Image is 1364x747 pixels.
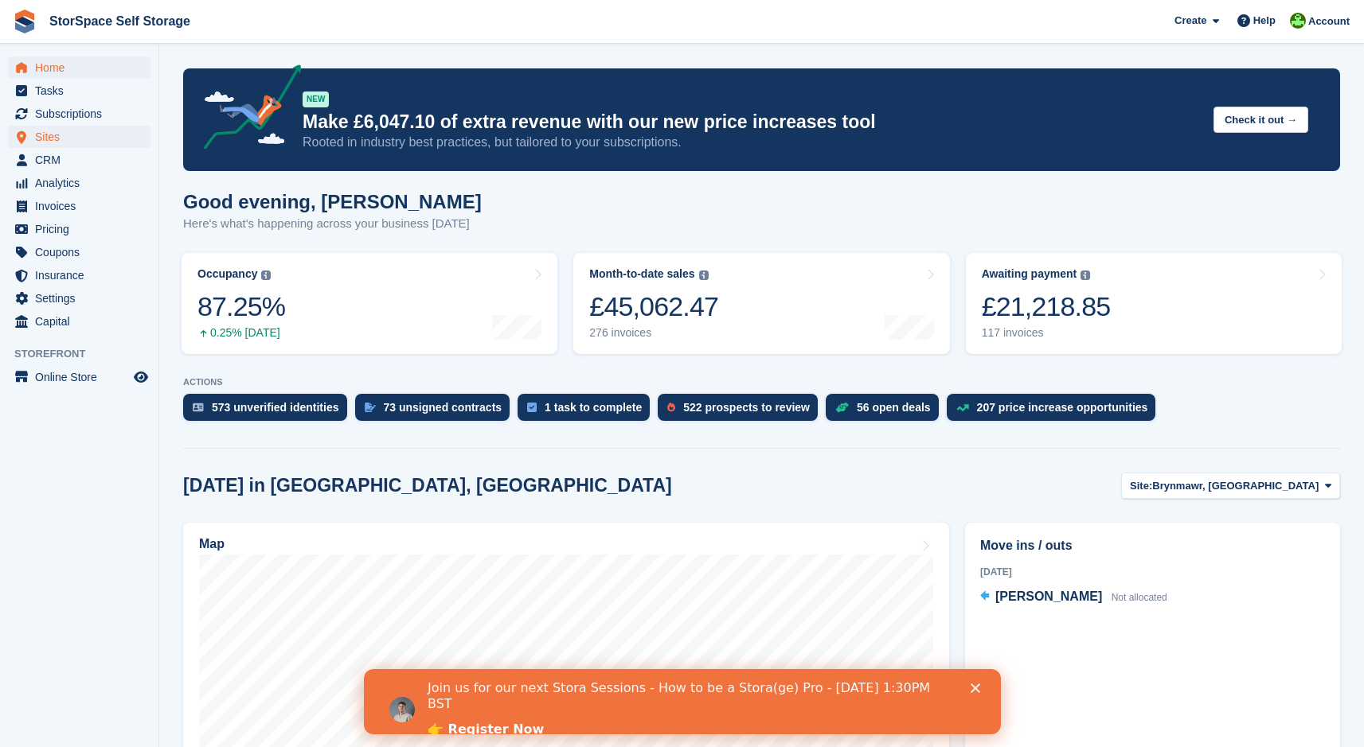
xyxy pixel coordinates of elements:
[35,366,131,388] span: Online Store
[35,172,131,194] span: Analytics
[35,218,131,240] span: Pricing
[35,103,131,125] span: Subscriptions
[14,346,158,362] span: Storefront
[835,402,849,413] img: deal-1b604bf984904fb50ccaf53a9ad4b4a5d6e5aea283cecdc64d6e3604feb123c2.svg
[8,218,150,240] a: menu
[8,264,150,286] a: menu
[355,394,518,429] a: 73 unsigned contracts
[131,368,150,387] a: Preview store
[199,537,225,551] h2: Map
[8,103,150,125] a: menu
[183,475,672,496] h2: [DATE] in [GEOGRAPHIC_DATA], [GEOGRAPHIC_DATA]
[8,126,150,148] a: menu
[857,401,931,414] div: 56 open deals
[64,53,180,70] a: 👉 Register Now
[183,191,482,212] h1: Good evening, [PERSON_NAME]
[589,290,718,323] div: £45,062.47
[43,8,197,34] a: StorSpace Self Storage
[35,241,131,263] span: Coupons
[365,403,376,412] img: contract_signature_icon-13c848040528278c33f63329250d36e43548de30e8caae1d1a13099fd9432cc5.svg
[573,253,949,354] a: Month-to-date sales £45,062.47 276 invoices
[1308,14,1350,29] span: Account
[35,287,131,309] span: Settings
[683,401,810,414] div: 522 prospects to review
[8,241,150,263] a: menu
[980,565,1325,579] div: [DATE]
[35,264,131,286] span: Insurance
[1081,270,1090,280] img: icon-info-grey-7440780725fd019a000dd9b08b2336e03edf1995a4989e88bcd33f0948082b44.svg
[8,149,150,171] a: menu
[183,215,482,233] p: Here's what's happening across your business [DATE]
[303,134,1201,151] p: Rooted in industry best practices, but tailored to your subscriptions.
[982,267,1077,281] div: Awaiting payment
[8,287,150,309] a: menu
[977,401,1148,414] div: 207 price increase opportunities
[667,403,675,412] img: prospect-51fa495bee0391a8d652442698ab0144808aea92771e9ea1ae160a38d050c398.svg
[658,394,826,429] a: 522 prospects to review
[8,195,150,217] a: menu
[1121,473,1340,499] button: Site: Brynmawr, [GEOGRAPHIC_DATA]
[826,394,947,429] a: 56 open deals
[1214,107,1308,133] button: Check it out →
[197,267,257,281] div: Occupancy
[35,126,131,148] span: Sites
[699,270,709,280] img: icon-info-grey-7440780725fd019a000dd9b08b2336e03edf1995a4989e88bcd33f0948082b44.svg
[589,326,718,340] div: 276 invoices
[261,270,271,280] img: icon-info-grey-7440780725fd019a000dd9b08b2336e03edf1995a4989e88bcd33f0948082b44.svg
[13,10,37,33] img: stora-icon-8386f47178a22dfd0bd8f6a31ec36ba5ce8667c1dd55bd0f319d3a0aa187defe.svg
[8,172,150,194] a: menu
[1253,13,1276,29] span: Help
[8,80,150,102] a: menu
[1290,13,1306,29] img: Jon Pace
[607,14,623,24] div: Close
[982,290,1111,323] div: £21,218.85
[995,589,1102,603] span: [PERSON_NAME]
[212,401,339,414] div: 573 unverified identities
[8,366,150,388] a: menu
[1112,592,1167,603] span: Not allocated
[8,56,150,79] a: menu
[35,310,131,333] span: Capital
[980,536,1325,555] h2: Move ins / outs
[1152,478,1319,494] span: Brynmawr, [GEOGRAPHIC_DATA]
[197,326,285,340] div: 0.25% [DATE]
[183,377,1340,387] p: ACTIONS
[193,403,204,412] img: verify_identity-adf6edd0f0f0b5bbfe63781bf79b02c33cf7c696d77639b501bdc392416b5a36.svg
[364,669,1001,734] iframe: Intercom live chat banner
[980,587,1167,608] a: [PERSON_NAME] Not allocated
[35,56,131,79] span: Home
[303,91,329,107] div: NEW
[947,394,1164,429] a: 207 price increase opportunities
[545,401,642,414] div: 1 task to complete
[982,326,1111,340] div: 117 invoices
[35,149,131,171] span: CRM
[527,403,537,412] img: task-75834270c22a3079a89374b754ae025e5fb1db73e45f91037f5363f120a921f8.svg
[35,80,131,102] span: Tasks
[182,253,557,354] a: Occupancy 87.25% 0.25% [DATE]
[518,394,658,429] a: 1 task to complete
[384,401,502,414] div: 73 unsigned contracts
[8,310,150,333] a: menu
[1130,478,1152,494] span: Site:
[966,253,1342,354] a: Awaiting payment £21,218.85 117 invoices
[303,111,1201,134] p: Make £6,047.10 of extra revenue with our new price increases tool
[956,404,969,411] img: price_increase_opportunities-93ffe204e8149a01c8c9dc8f82e8f89637d9d84a8eef4429ea346261dce0b2c0.svg
[190,64,302,155] img: price-adjustments-announcement-icon-8257ccfd72463d97f412b2fc003d46551f7dbcb40ab6d574587a9cd5c0d94...
[1174,13,1206,29] span: Create
[197,290,285,323] div: 87.25%
[589,267,694,281] div: Month-to-date sales
[35,195,131,217] span: Invoices
[183,394,355,429] a: 573 unverified identities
